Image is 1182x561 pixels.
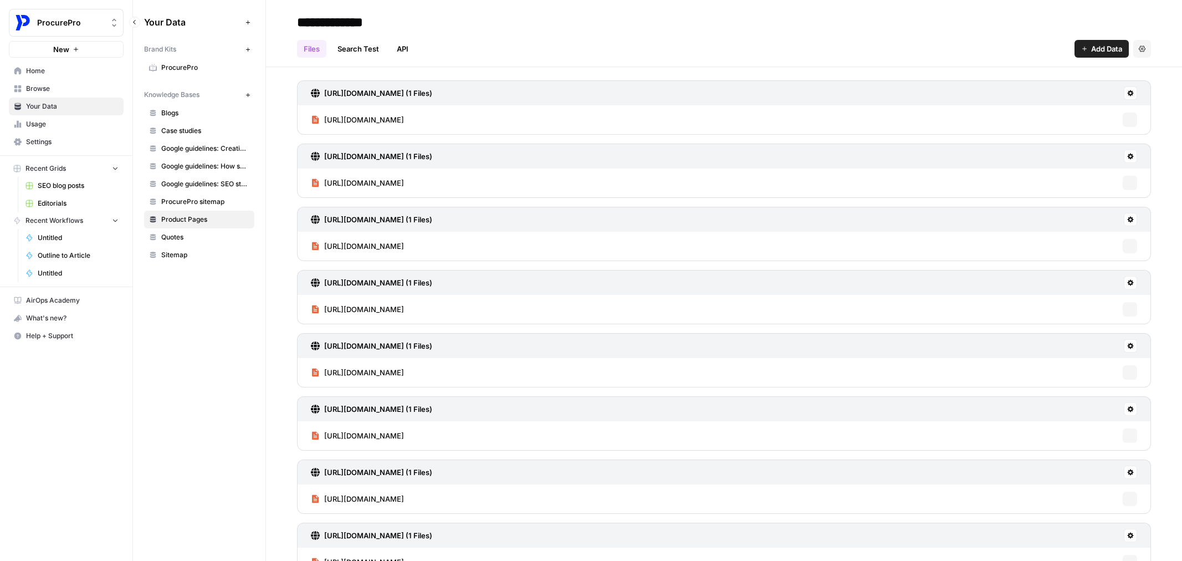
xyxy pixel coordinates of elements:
[144,228,254,246] a: Quotes
[144,246,254,264] a: Sitemap
[9,327,124,345] button: Help + Support
[161,63,249,73] span: ProcurePro
[9,133,124,151] a: Settings
[331,40,386,58] a: Search Test
[1074,40,1129,58] button: Add Data
[324,430,404,441] span: [URL][DOMAIN_NAME]
[144,104,254,122] a: Blogs
[9,9,124,37] button: Workspace: ProcurePro
[324,367,404,378] span: [URL][DOMAIN_NAME]
[26,295,119,305] span: AirOps Academy
[311,358,404,387] a: [URL][DOMAIN_NAME]
[324,88,432,99] h3: [URL][DOMAIN_NAME] (1 Files)
[311,295,404,324] a: [URL][DOMAIN_NAME]
[26,119,119,129] span: Usage
[311,232,404,261] a: [URL][DOMAIN_NAME]
[21,177,124,195] a: SEO blog posts
[53,44,69,55] span: New
[21,264,124,282] a: Untitled
[144,140,254,157] a: Google guidelines: Creating helpful content
[144,90,199,100] span: Knowledge Bases
[25,216,83,226] span: Recent Workflows
[26,84,119,94] span: Browse
[26,137,119,147] span: Settings
[38,233,119,243] span: Untitled
[324,214,432,225] h3: [URL][DOMAIN_NAME] (1 Files)
[38,198,119,208] span: Editorials
[311,421,404,450] a: [URL][DOMAIN_NAME]
[324,404,432,415] h3: [URL][DOMAIN_NAME] (1 Files)
[311,484,404,513] a: [URL][DOMAIN_NAME]
[38,181,119,191] span: SEO blog posts
[324,340,432,351] h3: [URL][DOMAIN_NAME] (1 Files)
[144,59,254,76] a: ProcurePro
[297,40,326,58] a: Files
[144,122,254,140] a: Case studies
[26,101,119,111] span: Your Data
[38,251,119,261] span: Outline to Article
[9,115,124,133] a: Usage
[25,164,66,174] span: Recent Grids
[311,271,432,295] a: [URL][DOMAIN_NAME] (1 Files)
[311,334,432,358] a: [URL][DOMAIN_NAME] (1 Files)
[9,98,124,115] a: Your Data
[324,241,404,252] span: [URL][DOMAIN_NAME]
[161,126,249,136] span: Case studies
[21,195,124,212] a: Editorials
[161,108,249,118] span: Blogs
[311,523,432,548] a: [URL][DOMAIN_NAME] (1 Files)
[324,277,432,288] h3: [URL][DOMAIN_NAME] (1 Files)
[9,62,124,80] a: Home
[161,144,249,154] span: Google guidelines: Creating helpful content
[9,292,124,309] a: AirOps Academy
[1091,43,1122,54] span: Add Data
[311,207,432,232] a: [URL][DOMAIN_NAME] (1 Files)
[161,250,249,260] span: Sitemap
[161,232,249,242] span: Quotes
[311,397,432,421] a: [URL][DOMAIN_NAME] (1 Files)
[21,229,124,247] a: Untitled
[311,105,404,134] a: [URL][DOMAIN_NAME]
[9,41,124,58] button: New
[144,16,241,29] span: Your Data
[21,247,124,264] a: Outline to Article
[324,304,404,315] span: [URL][DOMAIN_NAME]
[311,460,432,484] a: [URL][DOMAIN_NAME] (1 Files)
[13,13,33,33] img: ProcurePro Logo
[9,80,124,98] a: Browse
[144,157,254,175] a: Google guidelines: How search works
[161,179,249,189] span: Google guidelines: SEO starter guide
[324,467,432,478] h3: [URL][DOMAIN_NAME] (1 Files)
[9,309,124,327] button: What's new?
[324,114,404,125] span: [URL][DOMAIN_NAME]
[311,169,404,197] a: [URL][DOMAIN_NAME]
[324,151,432,162] h3: [URL][DOMAIN_NAME] (1 Files)
[311,144,432,169] a: [URL][DOMAIN_NAME] (1 Files)
[26,66,119,76] span: Home
[144,193,254,211] a: ProcurePro sitemap
[9,212,124,229] button: Recent Workflows
[144,175,254,193] a: Google guidelines: SEO starter guide
[144,211,254,228] a: Product Pages
[161,197,249,207] span: ProcurePro sitemap
[26,331,119,341] span: Help + Support
[37,17,104,28] span: ProcurePro
[324,177,404,188] span: [URL][DOMAIN_NAME]
[161,215,249,225] span: Product Pages
[324,493,404,504] span: [URL][DOMAIN_NAME]
[9,310,123,327] div: What's new?
[9,160,124,177] button: Recent Grids
[390,40,415,58] a: API
[38,268,119,278] span: Untitled
[324,530,432,541] h3: [URL][DOMAIN_NAME] (1 Files)
[311,81,432,105] a: [URL][DOMAIN_NAME] (1 Files)
[144,44,176,54] span: Brand Kits
[161,161,249,171] span: Google guidelines: How search works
